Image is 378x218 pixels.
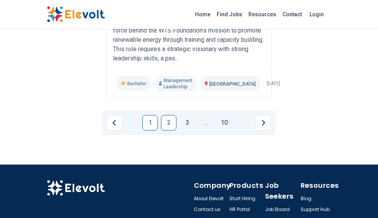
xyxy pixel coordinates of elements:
a: Resources [245,8,279,21]
img: Elevolt [47,180,105,196]
a: HR Portal [229,206,250,213]
a: Find Jobs [214,8,245,21]
a: About Elevolt [194,196,224,202]
h4: Job Seekers [265,180,296,202]
a: Previous page [107,115,122,130]
a: Support Hub [301,206,330,213]
p: Job SummaryThe Regional Director will be the driving force behind the WTS Foundation’s mission to... [113,17,265,63]
a: Page 10 [217,115,232,130]
span: Bachelor [127,81,146,87]
p: [DATE] [267,81,280,87]
p: Management Leadership [154,76,197,91]
a: Home [192,8,214,21]
a: Contact us [194,206,221,213]
a: Login [305,7,328,22]
a: Blog [301,196,311,202]
span: [GEOGRAPHIC_DATA] [209,81,256,87]
h4: Company [194,180,225,191]
ul: Pagination [107,115,271,130]
img: Elevolt [47,6,105,22]
a: Page 1 is your current page [142,115,158,130]
a: Page 2 [161,115,176,130]
a: Contact [279,8,305,21]
h4: Resources [301,180,332,191]
h4: Products [229,180,260,191]
a: Job Board [265,206,290,213]
a: Next page [255,115,271,130]
a: Jump forward [198,115,214,130]
iframe: Chat Widget [339,181,378,218]
a: Page 3 [180,115,195,130]
a: Start Hiring [229,196,255,202]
